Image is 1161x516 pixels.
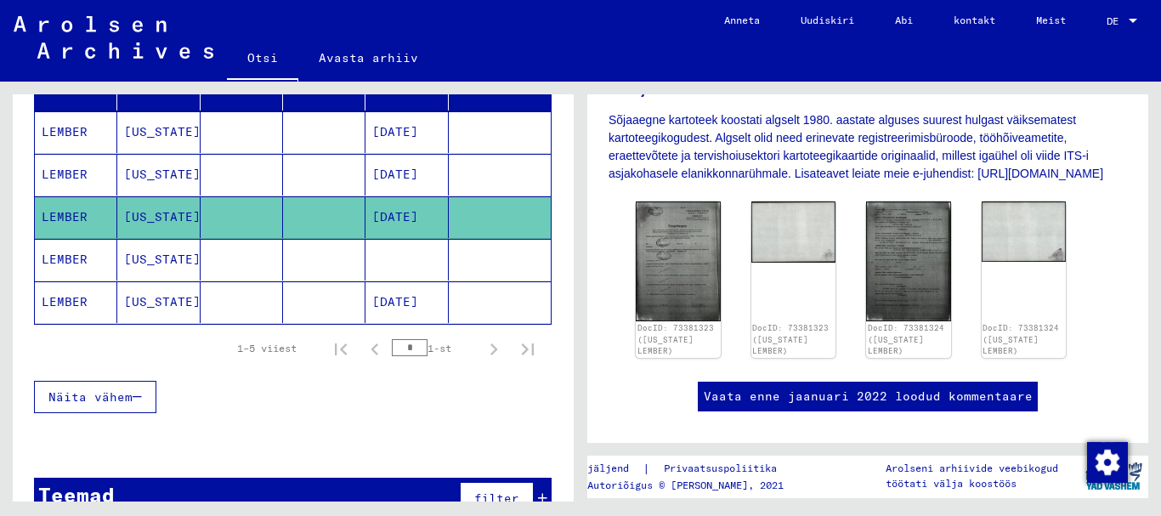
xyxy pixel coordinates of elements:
a: DocID: 73381324 ([US_STATE] LEMBER) [868,323,944,355]
font: LEMBER [42,252,88,267]
font: 1–5 viiest [237,342,297,354]
img: 002.jpg [982,201,1067,262]
font: [US_STATE] [124,294,201,309]
a: DocID: 73381324 ([US_STATE] LEMBER) [983,323,1059,355]
font: Avasta arhiiv [319,50,418,65]
a: Privaatsuspoliitika [650,460,797,478]
img: Nõusoleku muutmine [1087,442,1128,483]
font: LEMBER [42,124,88,139]
font: LEMBER [42,167,88,182]
font: [US_STATE] [124,209,201,224]
font: DE [1107,14,1119,27]
a: DocID: 73381323 ([US_STATE] LEMBER) [752,323,829,355]
font: jäljend [587,462,629,474]
font: Näita vähem [48,389,133,405]
font: Sünni [292,79,330,94]
font: [DATE] [372,294,418,309]
font: Eesnimi [124,79,178,94]
font: Arolseni arhiivide veebikogud [886,462,1058,474]
font: 1-st [428,342,451,354]
a: Otsi [227,37,298,82]
font: [US_STATE] [124,252,201,267]
font: Uudiskiri [801,14,854,26]
font: Teemad [38,482,115,507]
a: jäljend [587,460,643,478]
font: Autoriõigus © [PERSON_NAME], 2021 [587,479,784,491]
font: [US_STATE] [124,124,201,139]
font: [DEMOGRAPHIC_DATA] [207,79,345,94]
img: yv_logo.png [1082,455,1146,497]
font: [DATE] [372,209,418,224]
a: DocID: 73381323 ([US_STATE] LEMBER) [637,323,714,355]
font: Perekonnanimi [42,79,141,94]
a: Avasta arhiiv [298,37,439,78]
font: Sõjaaegne kartoteek koostati algselt 1980. aastate alguses suurest hulgast väiksematest kartoteeg... [609,113,1103,180]
img: 001.jpg [636,201,721,320]
font: [US_STATE] [124,167,201,182]
font: Anneta [724,14,760,26]
a: Vaata enne jaanuari 2022 loodud kommentaare [704,388,1033,405]
font: Abi [895,14,913,26]
font: filter [474,490,519,506]
font: sünnikuupäev [372,79,464,94]
font: kontakt [954,14,995,26]
font: [DATE] [372,124,418,139]
button: filter [460,482,534,514]
img: Arolsen_neg.svg [14,16,213,59]
font: [DATE] [372,167,418,182]
button: Eelmine leht [358,332,392,366]
button: Viimane leht [511,332,545,366]
font: Meist [1036,14,1066,26]
font: Otsi [247,50,278,65]
font: LEMBER [42,209,88,224]
font: Vaata enne jaanuari 2022 loodud kommentaare [704,388,1033,404]
div: Nõusoleku muutmine [1086,441,1127,482]
font: Vangi nr [456,79,517,94]
img: 001.jpg [866,201,951,320]
font: | [643,461,650,476]
img: 002.jpg [751,201,836,262]
font: Privaatsuspoliitika [664,462,777,474]
button: Esimene leht [324,332,358,366]
font: töötati välja koostöös [886,477,1017,490]
font: LEMBER [42,294,88,309]
button: Näita vähem [34,381,156,413]
button: Järgmine leht [477,332,511,366]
